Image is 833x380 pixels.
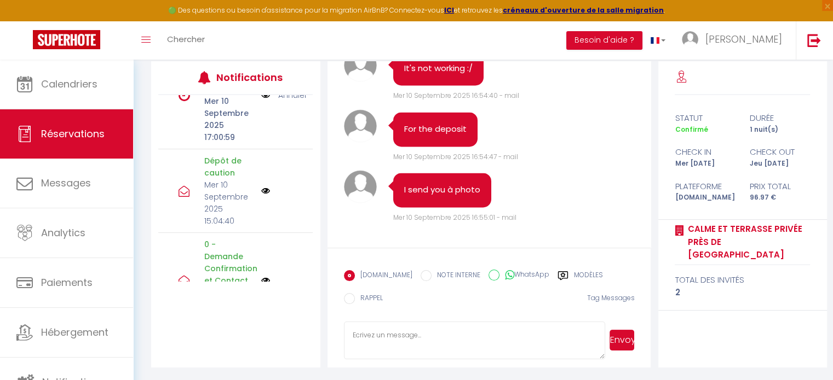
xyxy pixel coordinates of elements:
[41,77,97,91] span: Calendriers
[41,325,108,339] span: Hébergement
[807,33,821,47] img: logout
[705,32,782,46] span: [PERSON_NAME]
[675,273,810,287] div: total des invités
[566,31,642,50] button: Besoin d'aide ?
[393,213,516,222] span: Mer 10 Septembre 2025 16:55:01 - mail
[674,21,796,60] a: ... [PERSON_NAME]
[41,127,105,141] span: Réservations
[344,109,377,142] img: avatar.png
[355,293,383,305] label: RAPPEL
[41,226,85,239] span: Analytics
[261,276,270,285] img: NO IMAGE
[743,159,818,169] div: Jeu [DATE]
[278,89,307,101] a: Annuler
[682,31,698,48] img: ...
[41,276,93,289] span: Paiements
[204,155,254,179] p: Dépôt de caution
[355,270,412,282] label: [DOMAIN_NAME]
[344,49,377,81] img: avatar.png
[167,33,205,45] span: Chercher
[261,186,270,195] img: NO IMAGE
[216,65,281,90] h3: Notifications
[743,145,818,159] div: check out
[743,112,818,125] div: durée
[574,270,603,284] label: Modèles
[444,5,454,15] a: ICI
[675,125,708,134] span: Confirmé
[610,330,634,350] button: Envoyer
[668,192,743,203] div: [DOMAIN_NAME]
[404,123,467,136] pre: For the deposit
[432,270,480,282] label: NOTE INTERNE
[668,159,743,169] div: Mer [DATE]
[204,238,254,287] p: 0 - Demande Confirmation et Contact
[204,179,254,227] p: Mer 10 Septembre 2025 15:04:40
[344,170,377,203] img: avatar.png
[261,89,270,101] img: NO IMAGE
[675,286,810,299] div: 2
[743,192,818,203] div: 96.97 €
[743,125,818,135] div: 1 nuit(s)
[159,21,213,60] a: Chercher
[404,62,473,75] pre: It's not working :/
[683,223,810,261] a: Calme et terrasse privée près de [GEOGRAPHIC_DATA]
[499,270,549,282] label: WhatsApp
[743,180,818,193] div: Prix total
[393,152,518,161] span: Mer 10 Septembre 2025 16:54:47 - mail
[393,91,519,100] span: Mer 10 Septembre 2025 16:54:40 - mail
[33,30,100,49] img: Super Booking
[41,176,91,190] span: Messages
[587,293,634,302] span: Tag Messages
[668,180,743,193] div: Plateforme
[204,95,254,143] p: Mer 10 Septembre 2025 17:00:59
[9,4,42,37] button: Ouvrir le widget de chat LiveChat
[668,145,743,159] div: check in
[668,112,743,125] div: statut
[404,184,480,196] pre: I send you à photo
[503,5,664,15] a: créneaux d'ouverture de la salle migration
